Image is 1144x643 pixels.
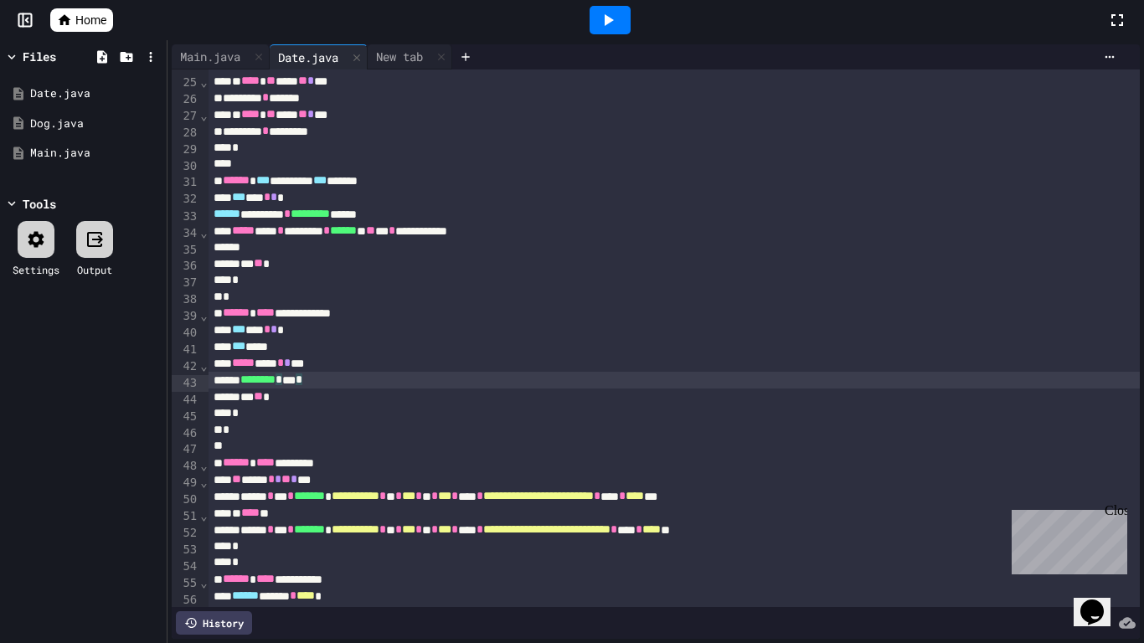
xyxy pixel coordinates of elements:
span: Fold line [199,226,208,239]
div: Main.java [30,145,161,162]
div: 29 [172,141,199,158]
div: 34 [172,225,199,242]
div: 54 [172,558,199,575]
div: Settings [13,262,59,277]
div: Chat with us now!Close [7,7,116,106]
span: Fold line [199,109,208,122]
div: 40 [172,325,199,342]
span: Fold line [199,476,208,489]
div: 47 [172,441,199,458]
div: Date.java [270,44,368,69]
div: New tab [368,44,452,69]
div: 45 [172,409,199,425]
a: Home [50,8,113,32]
div: Output [77,262,112,277]
div: Main.java [172,48,249,65]
div: 56 [172,592,199,609]
span: Fold line [199,509,208,522]
iframe: chat widget [1074,576,1127,626]
div: 41 [172,342,199,358]
div: 27 [172,108,199,125]
div: 38 [172,291,199,308]
span: Fold line [199,309,208,322]
div: 32 [172,191,199,208]
div: 53 [172,542,199,558]
span: Fold line [199,359,208,373]
div: 48 [172,458,199,475]
div: Main.java [172,44,270,69]
div: Dog.java [30,116,161,132]
div: 31 [172,174,199,191]
span: Fold line [199,459,208,472]
div: Tools [23,195,56,213]
span: Home [75,12,106,28]
div: 44 [172,392,199,409]
div: 30 [172,158,199,175]
iframe: chat widget [1005,503,1127,574]
div: 55 [172,575,199,592]
div: 33 [172,208,199,225]
div: History [176,611,252,635]
div: Date.java [270,49,347,66]
div: 36 [172,258,199,275]
div: 39 [172,308,199,325]
div: 43 [172,375,199,392]
div: Files [23,48,56,65]
div: 37 [172,275,199,291]
div: 28 [172,125,199,141]
div: 26 [172,91,199,108]
div: 25 [172,75,199,91]
div: 50 [172,491,199,508]
div: 52 [172,525,199,542]
div: 51 [172,508,199,525]
div: Date.java [30,85,161,102]
span: Fold line [199,75,208,89]
div: 42 [172,358,199,375]
div: New tab [368,48,431,65]
span: Fold line [199,576,208,589]
div: 46 [172,425,199,442]
div: 35 [172,242,199,259]
div: 49 [172,475,199,491]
